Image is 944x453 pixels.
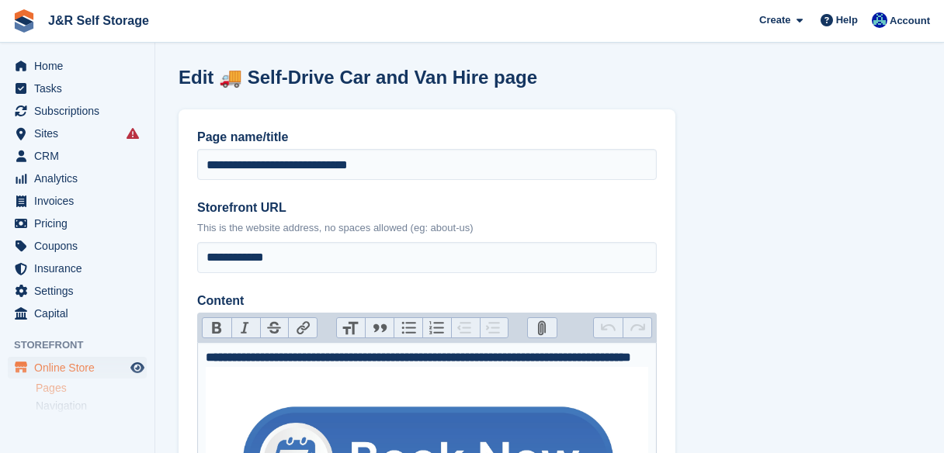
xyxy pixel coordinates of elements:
[34,78,127,99] span: Tasks
[365,318,394,338] button: Quote
[34,280,127,302] span: Settings
[36,381,147,396] a: Pages
[8,280,147,302] a: menu
[8,168,147,189] a: menu
[197,220,657,236] p: This is the website address, no spaces allowed (eg: about-us)
[8,357,147,379] a: menu
[890,13,930,29] span: Account
[8,258,147,279] a: menu
[422,318,451,338] button: Numbers
[451,318,480,338] button: Decrease Level
[34,235,127,257] span: Coupons
[34,145,127,167] span: CRM
[8,213,147,234] a: menu
[34,123,127,144] span: Sites
[36,399,147,413] a: Navigation
[594,318,623,338] button: Undo
[14,337,154,353] span: Storefront
[197,292,657,310] label: Content
[128,358,147,377] a: Preview store
[34,190,127,212] span: Invoices
[260,318,289,338] button: Strikethrough
[394,318,422,338] button: Bullets
[36,417,147,431] a: Info Bar
[34,258,127,279] span: Insurance
[12,9,36,33] img: stora-icon-8386f47178a22dfd0bd8f6a31ec36ba5ce8667c1dd55bd0f319d3a0aa187defe.svg
[8,145,147,167] a: menu
[8,78,147,99] a: menu
[8,190,147,212] a: menu
[179,67,537,88] h1: Edit 🚚 Self-Drive Car and Van Hire page
[34,213,127,234] span: Pricing
[337,318,366,338] button: Heading
[8,123,147,144] a: menu
[623,318,651,338] button: Redo
[203,318,231,338] button: Bold
[8,55,147,77] a: menu
[34,168,127,189] span: Analytics
[480,318,508,338] button: Increase Level
[872,12,887,28] img: Steve Revell
[288,318,317,338] button: Link
[8,235,147,257] a: menu
[836,12,858,28] span: Help
[8,100,147,122] a: menu
[197,128,657,147] label: Page name/title
[528,318,557,338] button: Attach Files
[759,12,790,28] span: Create
[127,127,139,140] i: Smart entry sync failures have occurred
[231,318,260,338] button: Italic
[8,303,147,324] a: menu
[197,199,657,217] label: Storefront URL
[34,303,127,324] span: Capital
[34,100,127,122] span: Subscriptions
[42,8,155,33] a: J&R Self Storage
[34,55,127,77] span: Home
[34,357,127,379] span: Online Store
